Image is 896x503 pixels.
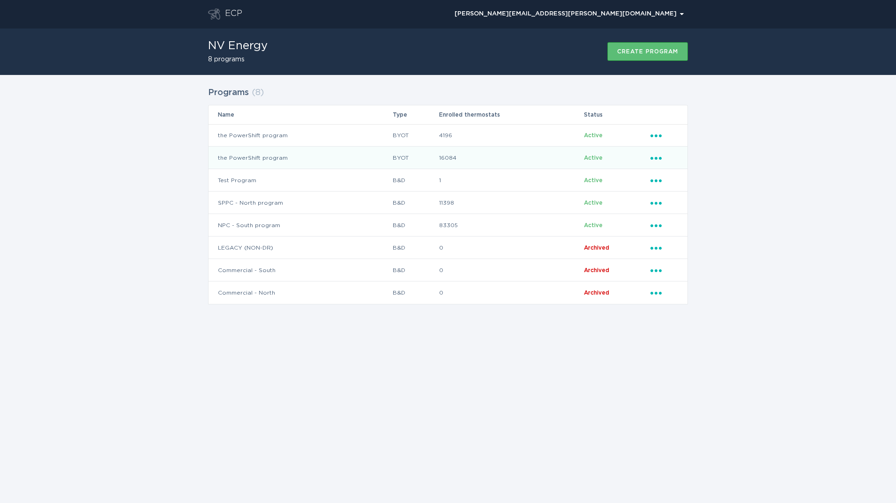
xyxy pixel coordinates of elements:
[439,214,583,237] td: 83305
[392,192,439,214] td: B&D
[209,259,687,281] tr: d4842dc55873476caf04843bf39dc303
[209,192,392,214] td: SPPC - North program
[209,124,392,147] td: the PowerShift program
[209,237,392,259] td: LEGACY (NON-DR)
[392,259,439,281] td: B&D
[252,89,264,97] span: ( 8 )
[439,124,583,147] td: 4196
[439,105,583,124] th: Enrolled thermostats
[650,220,678,230] div: Popover menu
[209,169,687,192] tr: 1d15b189bb4841f7a0043e8dad5f5fb7
[650,243,678,253] div: Popover menu
[650,175,678,185] div: Popover menu
[209,124,687,147] tr: 1fc7cf08bae64b7da2f142a386c1aedb
[650,198,678,208] div: Popover menu
[439,259,583,281] td: 0
[209,214,392,237] td: NPC - South program
[209,147,687,169] tr: 3428cbea457e408cb7b12efa83831df3
[439,169,583,192] td: 1
[209,105,392,124] th: Name
[650,288,678,298] div: Popover menu
[209,281,392,304] td: Commercial - North
[392,105,439,124] th: Type
[450,7,688,21] button: Open user account details
[208,84,249,101] h2: Programs
[439,147,583,169] td: 16084
[208,8,220,20] button: Go to dashboard
[209,259,392,281] td: Commercial - South
[584,222,603,228] span: Active
[584,178,603,183] span: Active
[392,281,439,304] td: B&D
[209,237,687,259] tr: 6ad4089a9ee14ed3b18f57c3ec8b7a15
[209,105,687,124] tr: Table Headers
[439,192,583,214] td: 11398
[650,130,678,141] div: Popover menu
[617,49,678,54] div: Create program
[209,214,687,237] tr: 3caaf8c9363d40c086ae71ab552dadaa
[439,237,583,259] td: 0
[607,42,688,61] button: Create program
[392,124,439,147] td: BYOT
[208,56,268,63] h2: 8 programs
[584,267,609,273] span: Archived
[584,133,603,138] span: Active
[584,155,603,161] span: Active
[650,265,678,275] div: Popover menu
[392,237,439,259] td: B&D
[392,147,439,169] td: BYOT
[584,200,603,206] span: Active
[209,192,687,214] tr: a03e689f29a4448196f87c51a80861dc
[650,153,678,163] div: Popover menu
[455,11,684,17] div: [PERSON_NAME][EMAIL_ADDRESS][PERSON_NAME][DOMAIN_NAME]
[392,169,439,192] td: B&D
[450,7,688,21] div: Popover menu
[584,245,609,251] span: Archived
[209,281,687,304] tr: 5753eebfd0614e638d7531d13116ea0c
[225,8,242,20] div: ECP
[584,290,609,296] span: Archived
[209,169,392,192] td: Test Program
[208,40,268,52] h1: NV Energy
[392,214,439,237] td: B&D
[209,147,392,169] td: the PowerShift program
[583,105,650,124] th: Status
[439,281,583,304] td: 0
